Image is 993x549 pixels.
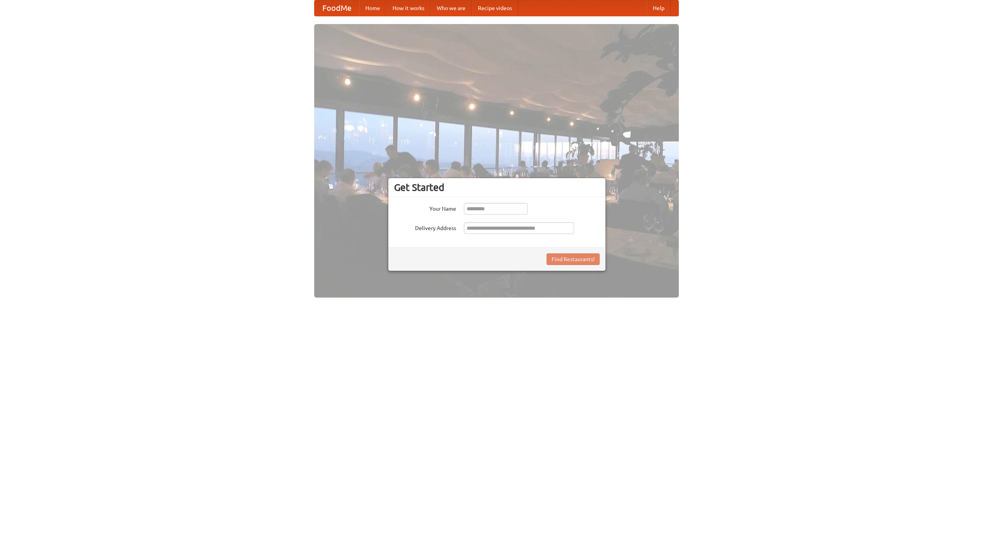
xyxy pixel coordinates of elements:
label: Your Name [394,203,456,213]
label: Delivery Address [394,222,456,232]
a: Who we are [431,0,472,16]
button: Find Restaurants! [547,253,600,265]
a: How it works [386,0,431,16]
a: Help [647,0,671,16]
a: Home [359,0,386,16]
a: Recipe videos [472,0,518,16]
a: FoodMe [315,0,359,16]
h3: Get Started [394,182,600,193]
